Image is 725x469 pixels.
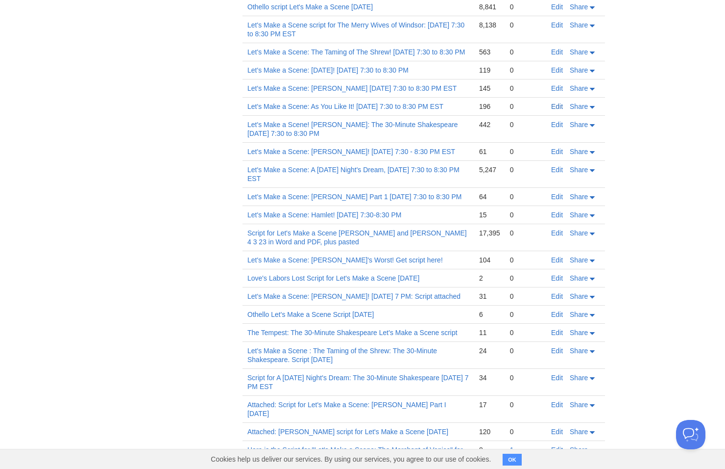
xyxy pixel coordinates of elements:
[479,21,500,29] div: 8,138
[510,346,541,355] div: 0
[510,102,541,111] div: 0
[570,311,588,318] span: Share
[479,373,500,382] div: 34
[247,166,459,182] a: Let's Make a Scene: A [DATE] Night's Dream, [DATE] 7:30 to 8:30 PM EST
[510,328,541,337] div: 0
[551,103,563,110] a: Edit
[570,428,588,436] span: Share
[247,48,465,56] a: Let's Make a Scene: The Taming of The Shrew! [DATE] 7:30 to 8:30 PM
[247,66,409,74] a: Let's Make a Scene: [DATE]! [DATE] 7:30 to 8:30 PM
[551,211,563,219] a: Edit
[570,48,588,56] span: Share
[510,373,541,382] div: 0
[479,274,500,283] div: 2
[247,401,446,417] a: Attached: Script for Let's Make a Scene: [PERSON_NAME] Part I [DATE]
[510,147,541,156] div: 0
[479,328,500,337] div: 11
[551,274,563,282] a: Edit
[510,84,541,93] div: 0
[479,147,500,156] div: 61
[479,210,500,219] div: 15
[247,329,458,337] a: The Tempest: The 30-Minute Shakespeare Let's Make a Scene script
[247,428,448,436] a: Attached: [PERSON_NAME] script for Let's Make a Scene [DATE]
[247,121,458,137] a: Let's Make a Scene! [PERSON_NAME]: The 30-Minute Shakespeare [DATE] 7:30 to 8:30 PM
[510,21,541,29] div: 0
[479,292,500,301] div: 31
[551,66,563,74] a: Edit
[479,256,500,264] div: 104
[510,427,541,436] div: 0
[510,192,541,201] div: 0
[510,400,541,409] div: 0
[551,193,563,201] a: Edit
[201,449,501,469] span: Cookies help us deliver our services. By using our services, you agree to our use of cookies.
[570,148,588,156] span: Share
[551,166,563,174] a: Edit
[551,401,563,409] a: Edit
[247,256,443,264] a: Let's Make a Scene: [PERSON_NAME]'s Worst! Get script here!
[247,3,373,11] a: Othello script Let's Make a Scene [DATE]
[551,48,563,56] a: Edit
[510,66,541,75] div: 0
[551,428,563,436] a: Edit
[510,120,541,129] div: 0
[510,165,541,174] div: 0
[551,3,563,11] a: Edit
[479,120,500,129] div: 442
[570,446,588,454] span: Share
[570,401,588,409] span: Share
[510,229,541,237] div: 0
[503,454,522,466] button: OK
[479,310,500,319] div: 6
[247,274,419,282] a: Love's Labors Lost Script for Let's Make a Scene [DATE]
[247,374,469,391] a: Script for A [DATE] Night's Dream: The 30-Minute Shakespeare [DATE] 7 PM EST
[551,84,563,92] a: Edit
[551,446,563,454] a: Edit
[551,347,563,355] a: Edit
[479,66,500,75] div: 119
[551,292,563,300] a: Edit
[570,103,588,110] span: Share
[570,21,588,29] span: Share
[479,84,500,93] div: 145
[570,121,588,129] span: Share
[570,292,588,300] span: Share
[247,311,374,318] a: Othello Let's Make a Scene Script [DATE]
[551,21,563,29] a: Edit
[570,256,588,264] span: Share
[479,427,500,436] div: 120
[510,2,541,11] div: 0
[570,274,588,282] span: Share
[479,445,500,454] div: 8
[247,347,437,364] a: Let's Make a Scene : The Taming of the Shrew: The 30-Minute Shakespeare. Script [DATE]
[479,48,500,56] div: 563
[247,446,463,463] a: Here is the Script for "Let's Make a Scene: The Merchant of Venice" for [DATE] 7 PM
[247,229,467,246] a: Script for Let's Make a Scene [PERSON_NAME] and [PERSON_NAME] 4 3 23 in Word and PDF, plus pasted
[479,2,500,11] div: 8,841
[247,292,460,300] a: Let's Make a Scene: [PERSON_NAME]! [DATE] 7 PM: Script attached
[510,274,541,283] div: 0
[510,292,541,301] div: 0
[551,311,563,318] a: Edit
[551,329,563,337] a: Edit
[570,66,588,74] span: Share
[510,210,541,219] div: 0
[570,347,588,355] span: Share
[551,148,563,156] a: Edit
[570,84,588,92] span: Share
[247,193,461,201] a: Let's Make a Scene: [PERSON_NAME] Part 1 [DATE] 7:30 to 8:30 PM
[510,48,541,56] div: 0
[570,211,588,219] span: Share
[570,3,588,11] span: Share
[551,374,563,382] a: Edit
[551,256,563,264] a: Edit
[247,84,457,92] a: Let's Make a Scene: [PERSON_NAME] [DATE] 7:30 to 8:30 PM EST
[676,420,705,449] iframe: Help Scout Beacon - Open
[247,21,464,38] a: Let's Make a Scene script for The Merry Wives of Windsor: [DATE] 7:30 to 8:30 PM EST
[247,103,443,110] a: Let's Make a Scene: As You Like It! [DATE] 7:30 to 8:30 PM EST
[570,166,588,174] span: Share
[551,121,563,129] a: Edit
[510,446,514,454] a: 1
[247,148,455,156] a: Let's Make a Scene: [PERSON_NAME]! [DATE] 7:30 - 8:30 PM EST
[510,310,541,319] div: 0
